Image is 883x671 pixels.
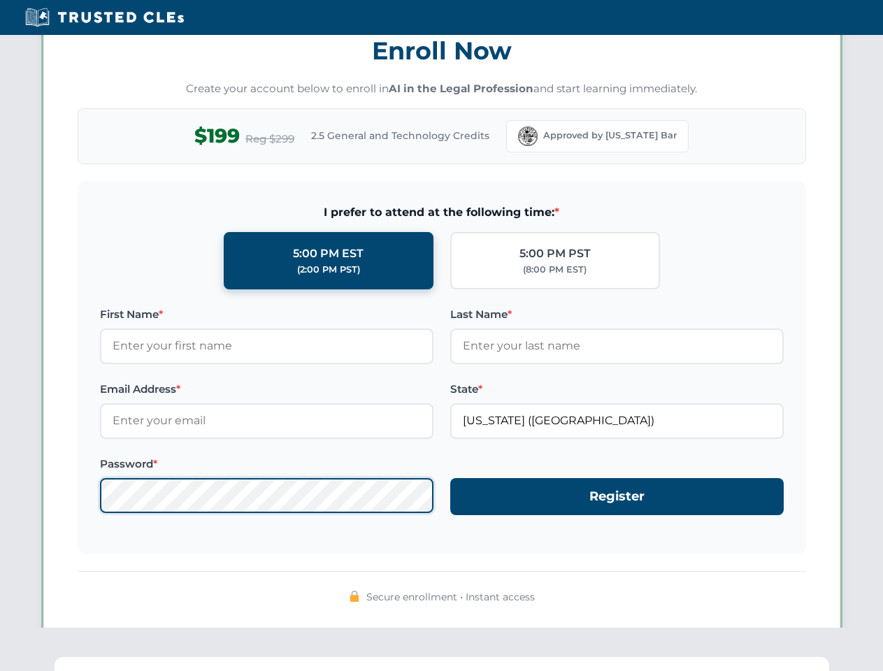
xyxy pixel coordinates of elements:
[518,127,538,146] img: Florida Bar
[100,381,433,398] label: Email Address
[293,245,364,263] div: 5:00 PM EST
[100,456,433,472] label: Password
[100,403,433,438] input: Enter your email
[100,203,784,222] span: I prefer to attend at the following time:
[311,128,489,143] span: 2.5 General and Technology Credits
[450,329,784,363] input: Enter your last name
[21,7,188,28] img: Trusted CLEs
[366,589,535,605] span: Secure enrollment • Instant access
[78,81,806,97] p: Create your account below to enroll in and start learning immediately.
[100,329,433,363] input: Enter your first name
[100,306,433,323] label: First Name
[78,29,806,73] h3: Enroll Now
[349,591,360,602] img: 🔒
[297,263,360,277] div: (2:00 PM PST)
[519,245,591,263] div: 5:00 PM PST
[389,82,533,95] strong: AI in the Legal Profession
[450,306,784,323] label: Last Name
[450,403,784,438] input: Florida (FL)
[245,131,294,147] span: Reg $299
[194,120,240,152] span: $199
[450,478,784,515] button: Register
[523,263,587,277] div: (8:00 PM EST)
[543,129,677,143] span: Approved by [US_STATE] Bar
[450,381,784,398] label: State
